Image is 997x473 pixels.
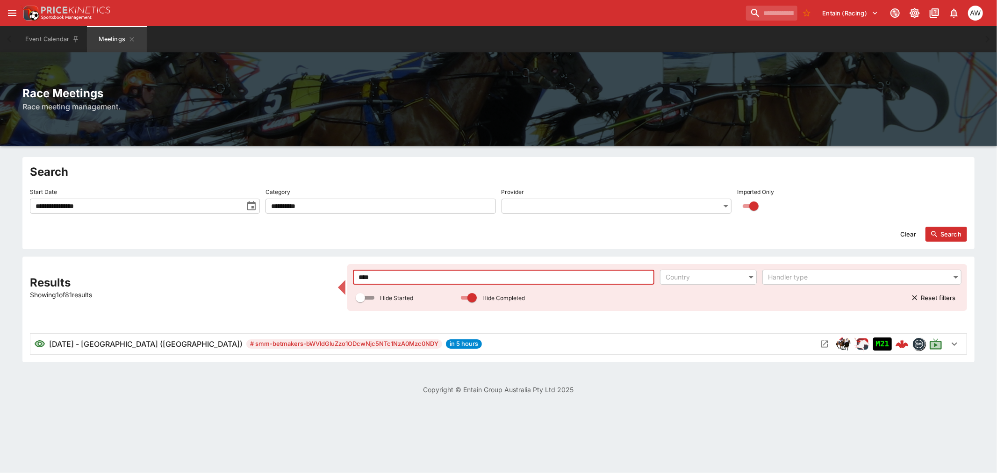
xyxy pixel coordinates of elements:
img: racing.png [854,337,869,351]
button: No Bookmarks [799,6,814,21]
img: horse_racing.png [836,337,851,351]
button: Toggle light/dark mode [906,5,923,21]
p: Hide Completed [482,294,525,302]
h6: Race meeting management. [22,101,975,112]
div: ParallelRacing Handler [854,337,869,351]
img: betmakers.png [913,338,925,350]
button: Clear [895,227,922,242]
button: toggle date time picker [243,198,260,215]
div: Amanda Whitta [968,6,983,21]
button: Connected to PK [887,5,904,21]
button: Search [925,227,967,242]
img: PriceKinetics [41,7,110,14]
img: logo-cerberus--red.svg [896,337,909,351]
button: Open Meeting [817,337,832,351]
input: search [746,6,797,21]
img: Sportsbook Management [41,15,92,20]
button: open drawer [4,5,21,21]
p: Showing 1 of 81 results [30,290,332,300]
button: Amanda Whitta [965,3,986,23]
img: PriceKinetics Logo [21,4,39,22]
div: betmakers [912,337,925,351]
button: Documentation [926,5,943,21]
h2: Race Meetings [22,86,975,100]
span: in 5 hours [446,339,482,349]
h6: [DATE] - [GEOGRAPHIC_DATA] ([GEOGRAPHIC_DATA]) [49,338,243,350]
span: # smm-betmakers-bWVldGluZzo1ODcwNjc5NTc1NzA0Mzc0NDY [246,339,442,349]
svg: Visible [34,338,45,350]
button: Select Tenant [817,6,884,21]
svg: Live [929,337,942,351]
h2: Search [30,165,967,179]
button: Reset filters [906,290,961,305]
button: Meetings [87,26,147,52]
p: Imported Only [737,188,775,196]
div: Imported to Jetbet as OPEN [873,337,892,351]
div: Handler type [768,272,947,282]
h2: Results [30,275,332,290]
p: Provider [502,188,524,196]
button: Notifications [946,5,962,21]
div: Country [666,272,742,282]
p: Start Date [30,188,57,196]
button: Event Calendar [20,26,85,52]
p: Category [265,188,290,196]
p: Hide Started [380,294,413,302]
div: horse_racing [836,337,851,351]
